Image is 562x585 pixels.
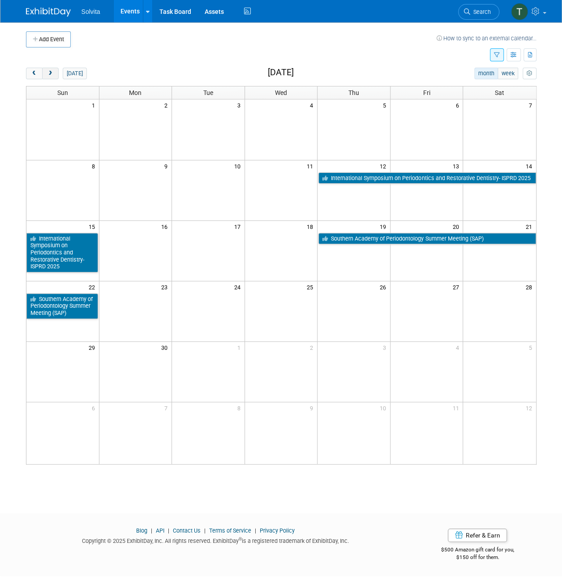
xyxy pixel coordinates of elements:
[233,221,245,232] span: 17
[306,160,317,172] span: 11
[26,233,98,273] a: International Symposium on Periodontics and Restorative Dentistry- ISPRD 2025
[63,68,86,79] button: [DATE]
[525,160,536,172] span: 14
[495,89,504,96] span: Sat
[160,221,172,232] span: 16
[379,281,390,292] span: 26
[470,9,491,15] span: Search
[88,281,99,292] span: 22
[451,402,463,413] span: 11
[267,68,293,77] h2: [DATE]
[309,99,317,111] span: 4
[57,89,68,96] span: Sun
[26,31,71,47] button: Add Event
[419,554,536,561] div: $150 off for them.
[160,281,172,292] span: 23
[382,99,390,111] span: 5
[88,221,99,232] span: 15
[306,281,317,292] span: 25
[156,527,164,534] a: API
[166,527,172,534] span: |
[455,342,463,353] span: 4
[318,172,536,184] a: International Symposium on Periodontics and Restorative Dentistry- ISPRD 2025
[163,160,172,172] span: 9
[451,160,463,172] span: 13
[523,68,536,79] button: myCustomButton
[379,160,390,172] span: 12
[202,527,208,534] span: |
[309,402,317,413] span: 9
[448,529,507,542] a: Refer & Earn
[26,535,406,545] div: Copyright © 2025 ExhibitDay, Inc. All rights reserved. ExhibitDay is a registered trademark of Ex...
[236,402,245,413] span: 8
[26,293,98,319] a: Southern Academy of Periodontology Summer Meeting (SAP)
[528,99,536,111] span: 7
[309,342,317,353] span: 2
[423,89,430,96] span: Fri
[511,3,528,20] img: Tiannah Halcomb
[419,540,536,561] div: $500 Amazon gift card for you,
[260,527,295,534] a: Privacy Policy
[382,342,390,353] span: 3
[173,527,201,534] a: Contact Us
[42,68,59,79] button: next
[203,89,213,96] span: Tue
[525,221,536,232] span: 21
[26,68,43,79] button: prev
[129,89,142,96] span: Mon
[209,527,251,534] a: Terms of Service
[528,342,536,353] span: 5
[527,71,532,77] i: Personalize Calendar
[88,342,99,353] span: 29
[136,527,147,534] a: Blog
[455,99,463,111] span: 6
[149,527,154,534] span: |
[236,99,245,111] span: 3
[233,160,245,172] span: 10
[451,221,463,232] span: 20
[163,99,172,111] span: 2
[379,402,390,413] span: 10
[348,89,359,96] span: Thu
[26,8,71,17] img: ExhibitDay
[91,402,99,413] span: 6
[253,527,258,534] span: |
[236,342,245,353] span: 1
[498,68,518,79] button: week
[458,4,499,20] a: Search
[163,402,172,413] span: 7
[379,221,390,232] span: 19
[160,342,172,353] span: 30
[525,402,536,413] span: 12
[233,281,245,292] span: 24
[437,35,536,42] a: How to sync to an external calendar...
[239,537,242,542] sup: ®
[275,89,287,96] span: Wed
[474,68,498,79] button: month
[91,160,99,172] span: 8
[91,99,99,111] span: 1
[82,8,100,15] span: Solvita
[318,233,536,245] a: Southern Academy of Periodontology Summer Meeting (SAP)
[306,221,317,232] span: 18
[451,281,463,292] span: 27
[525,281,536,292] span: 28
